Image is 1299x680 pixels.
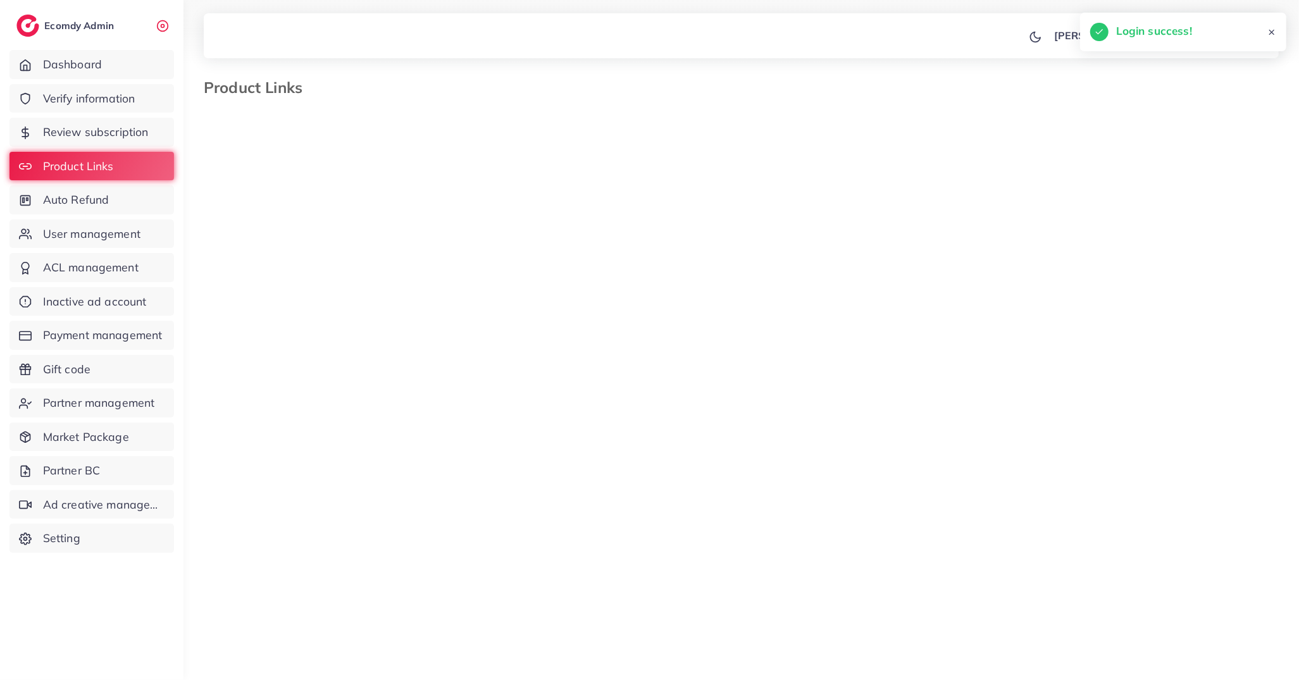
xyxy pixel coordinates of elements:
h2: Ecomdy Admin [44,20,117,32]
p: [PERSON_NAME] [PERSON_NAME] [1054,28,1230,43]
span: Inactive ad account [43,294,147,310]
span: Setting [43,530,80,547]
a: Payment management [9,321,174,350]
img: logo [16,15,39,37]
a: Product Links [9,152,174,181]
span: ACL management [43,259,139,276]
h5: Login success! [1116,23,1192,39]
a: Ad creative management [9,490,174,519]
a: Partner BC [9,456,174,485]
span: Partner management [43,395,155,411]
span: Partner BC [43,462,101,479]
a: Gift code [9,355,174,384]
a: User management [9,219,174,249]
a: Setting [9,524,174,553]
span: Product Links [43,158,114,175]
a: Market Package [9,423,174,452]
a: ACL management [9,253,174,282]
a: Inactive ad account [9,287,174,316]
h3: Product Links [204,78,313,97]
a: logoEcomdy Admin [16,15,117,37]
a: Review subscription [9,118,174,147]
span: Payment management [43,327,163,343]
span: Ad creative management [43,497,165,513]
span: Dashboard [43,56,102,73]
a: Dashboard [9,50,174,79]
span: Verify information [43,90,135,107]
span: User management [43,226,140,242]
a: Auto Refund [9,185,174,214]
span: Gift code [43,361,90,378]
span: Auto Refund [43,192,109,208]
a: [PERSON_NAME] [PERSON_NAME]avatar [1047,23,1269,48]
span: Review subscription [43,124,149,140]
a: Verify information [9,84,174,113]
span: Market Package [43,429,129,445]
a: Partner management [9,388,174,417]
